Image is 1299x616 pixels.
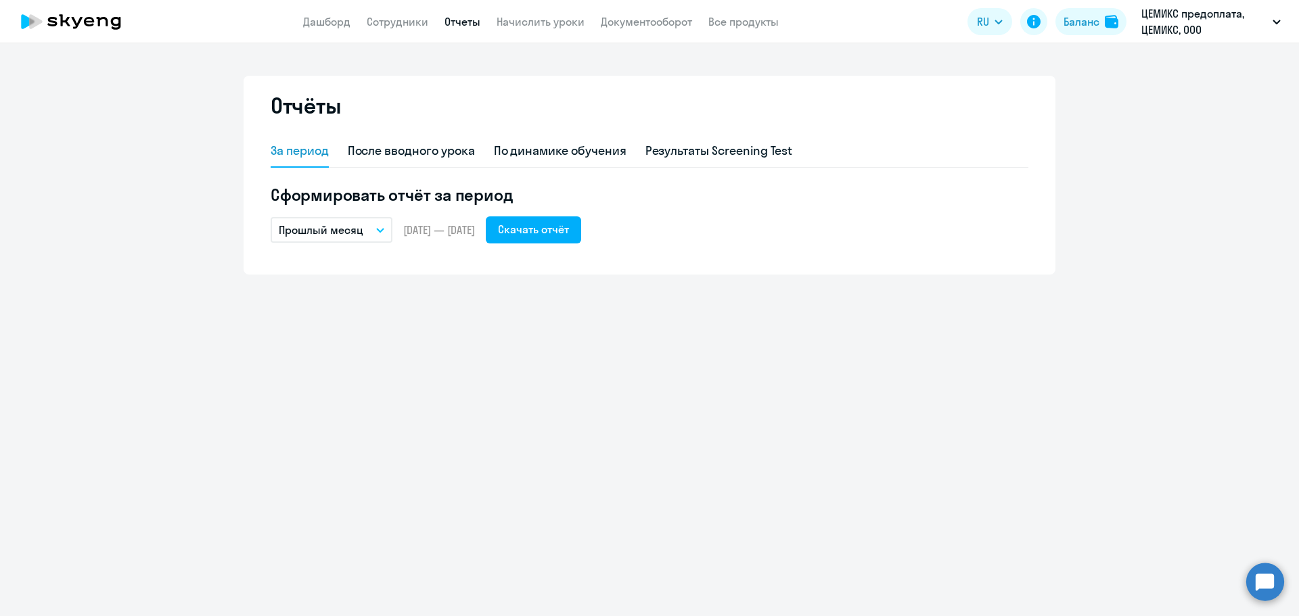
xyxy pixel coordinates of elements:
div: После вводного урока [348,142,475,160]
a: Отчеты [445,15,480,28]
button: ЦЕМИКС предоплата, ЦЕМИКС, ООО [1135,5,1287,38]
span: RU [977,14,989,30]
div: Результаты Screening Test [645,142,793,160]
h5: Сформировать отчёт за период [271,184,1028,206]
a: Сотрудники [367,15,428,28]
button: RU [967,8,1012,35]
a: Документооборот [601,15,692,28]
button: Скачать отчёт [486,216,581,243]
a: Дашборд [303,15,350,28]
img: balance [1105,15,1118,28]
a: Начислить уроки [497,15,585,28]
span: [DATE] — [DATE] [403,222,475,237]
h2: Отчёты [271,92,341,119]
a: Все продукты [708,15,779,28]
div: Баланс [1064,14,1099,30]
div: За период [271,142,329,160]
div: Скачать отчёт [498,221,569,237]
button: Прошлый месяц [271,217,392,243]
p: Прошлый месяц [279,222,363,238]
div: По динамике обучения [494,142,626,160]
button: Балансbalance [1055,8,1126,35]
p: ЦЕМИКС предоплата, ЦЕМИКС, ООО [1141,5,1267,38]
